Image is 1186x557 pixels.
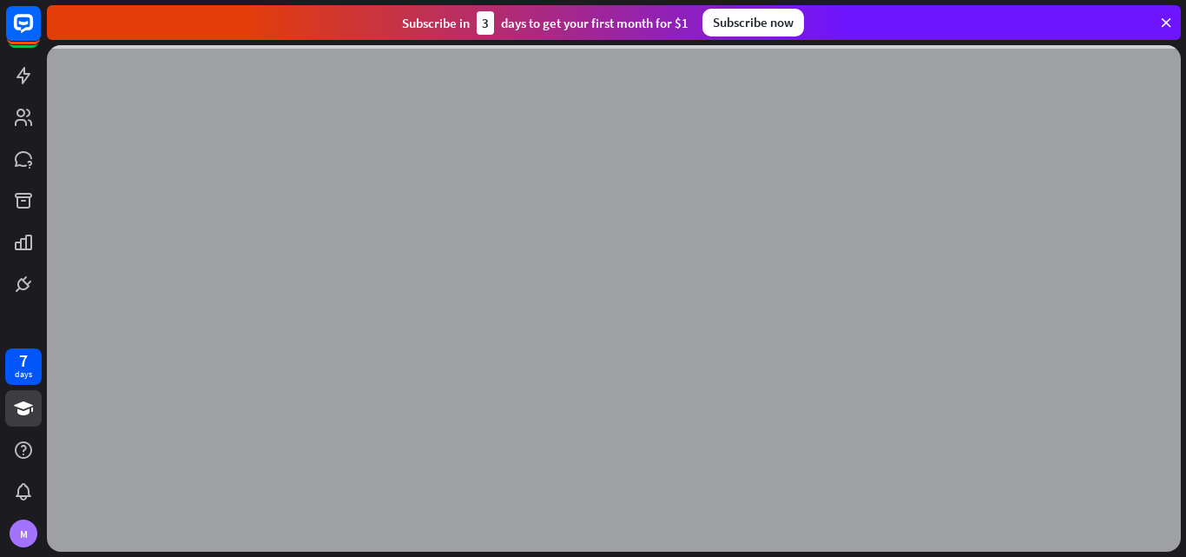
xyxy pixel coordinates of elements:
div: M [10,520,37,547]
div: 3 [477,11,494,35]
div: days [15,368,32,381]
div: Subscribe now [702,9,804,36]
div: Subscribe in days to get your first month for $1 [402,11,689,35]
a: 7 days [5,348,42,385]
div: 7 [19,353,28,368]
